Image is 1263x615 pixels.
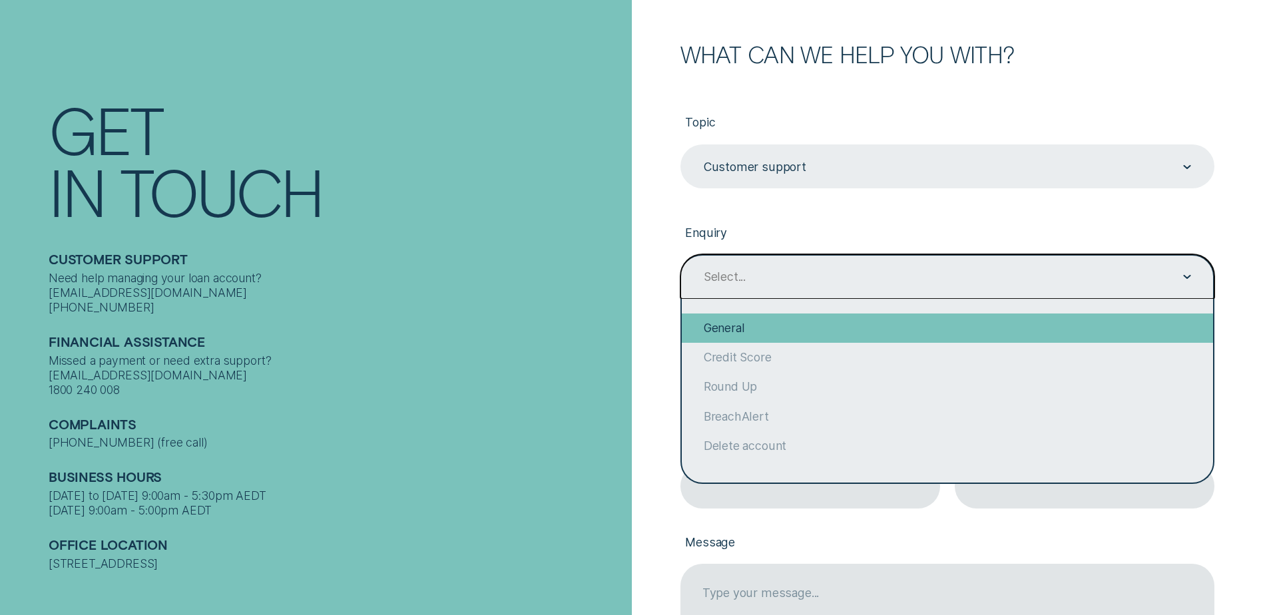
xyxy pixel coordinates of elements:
[680,523,1214,564] label: Message
[680,104,1214,144] label: Topic
[49,469,624,489] h2: Business Hours
[49,99,624,222] h1: Get In Touch
[680,43,1214,65] h2: What can we help you with?
[49,435,624,450] div: [PHONE_NUMBER] (free call)
[704,270,746,284] div: Select...
[49,353,624,397] div: Missed a payment or need extra support? [EMAIL_ADDRESS][DOMAIN_NAME] 1800 240 008
[49,556,624,571] div: [STREET_ADDRESS]
[682,343,1213,372] div: Credit Score
[682,372,1213,401] div: Round Up
[680,214,1214,254] label: Enquiry
[49,417,624,436] h2: Complaints
[120,160,322,222] div: Touch
[682,431,1213,461] div: Delete account
[49,252,624,271] h2: Customer support
[49,271,624,315] div: Need help managing your loan account? [EMAIL_ADDRESS][DOMAIN_NAME] [PHONE_NUMBER]
[49,489,624,518] div: [DATE] to [DATE] 9:00am - 5:30pm AEDT [DATE] 9:00am - 5:00pm AEDT
[49,160,105,222] div: In
[704,160,806,174] div: Customer support
[49,334,624,353] h2: Financial assistance
[49,537,624,556] h2: Office Location
[682,401,1213,431] div: BreachAlert
[49,99,162,160] div: Get
[682,313,1213,343] div: General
